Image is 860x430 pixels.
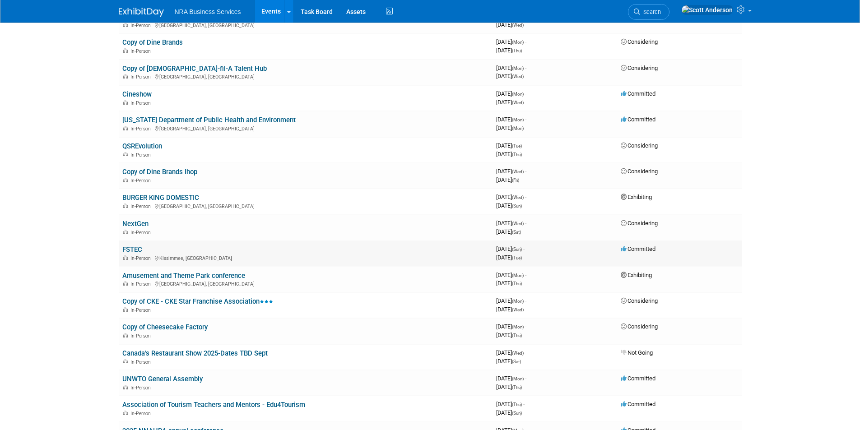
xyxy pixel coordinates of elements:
span: (Mon) [512,299,524,304]
span: [DATE] [496,47,522,54]
a: Copy of CKE - CKE Star Franchise Association [122,297,273,305]
span: (Wed) [512,221,524,226]
span: (Wed) [512,23,524,28]
span: - [525,168,526,175]
span: [DATE] [496,409,522,416]
img: In-Person Event [123,255,128,260]
span: [DATE] [496,401,525,407]
a: Copy of Dine Brands Ihop [122,168,197,176]
span: (Wed) [512,195,524,200]
span: (Thu) [512,281,522,286]
span: In-Person [130,411,153,416]
span: (Mon) [512,40,524,45]
span: In-Person [130,48,153,54]
a: NextGen [122,220,149,228]
span: - [525,116,526,123]
span: [DATE] [496,194,526,200]
span: [DATE] [496,202,522,209]
span: In-Person [130,126,153,132]
span: (Sat) [512,230,521,235]
img: In-Person Event [123,333,128,338]
span: (Thu) [512,48,522,53]
a: QSREvolution [122,142,162,150]
span: (Thu) [512,152,522,157]
img: In-Person Event [123,281,128,286]
span: (Mon) [512,273,524,278]
span: [DATE] [496,73,524,79]
span: Committed [621,245,655,252]
span: [DATE] [496,297,526,304]
span: (Wed) [512,351,524,356]
span: (Tue) [512,255,522,260]
span: Considering [621,323,658,330]
a: [US_STATE] Department of Public Health and Environment [122,116,296,124]
span: - [525,323,526,330]
span: - [523,401,525,407]
span: (Mon) [512,92,524,97]
span: Considering [621,297,658,304]
span: In-Person [130,23,153,28]
span: Exhibiting [621,272,652,278]
span: Considering [621,38,658,45]
span: [DATE] [496,323,526,330]
div: Kissimmee, [GEOGRAPHIC_DATA] [122,254,489,261]
span: Committed [621,401,655,407]
span: [DATE] [496,349,526,356]
span: (Mon) [512,324,524,329]
span: In-Person [130,307,153,313]
span: [DATE] [496,168,526,175]
span: (Thu) [512,402,522,407]
span: - [525,272,526,278]
span: [DATE] [496,21,524,28]
span: [DATE] [496,125,524,131]
span: - [525,65,526,71]
span: In-Person [130,152,153,158]
a: FSTEC [122,245,142,254]
span: (Wed) [512,169,524,174]
span: [DATE] [496,272,526,278]
span: (Wed) [512,307,524,312]
a: Copy of [DEMOGRAPHIC_DATA]-fil-A Talent Hub [122,65,267,73]
span: (Sun) [512,411,522,416]
span: In-Person [130,230,153,236]
a: Canada's Restaurant Show 2025-Dates TBD Sept [122,349,268,357]
span: - [523,142,525,149]
span: [DATE] [496,90,526,97]
img: In-Person Event [123,307,128,312]
span: - [523,245,525,252]
img: In-Person Event [123,385,128,389]
span: (Tue) [512,143,522,148]
span: Exhibiting [621,194,652,200]
span: (Fri) [512,178,519,183]
span: Considering [621,220,658,227]
span: (Mon) [512,376,524,381]
img: In-Person Event [123,152,128,157]
span: [DATE] [496,245,525,252]
a: Search [628,4,669,20]
span: (Wed) [512,100,524,105]
span: In-Person [130,100,153,106]
div: [GEOGRAPHIC_DATA], [GEOGRAPHIC_DATA] [122,125,489,132]
span: NRA Business Services [175,8,241,15]
span: Considering [621,168,658,175]
div: [GEOGRAPHIC_DATA], [GEOGRAPHIC_DATA] [122,21,489,28]
img: In-Person Event [123,100,128,105]
span: - [525,349,526,356]
span: - [525,220,526,227]
a: Cineshow [122,90,152,98]
img: In-Person Event [123,411,128,415]
span: [DATE] [496,254,522,261]
span: [DATE] [496,220,526,227]
span: In-Person [130,359,153,365]
span: Committed [621,116,655,123]
img: Scott Anderson [681,5,733,15]
a: UNWTO General Assembly [122,375,203,383]
span: [DATE] [496,358,521,365]
span: In-Person [130,281,153,287]
span: In-Person [130,333,153,339]
img: In-Person Event [123,23,128,27]
span: (Mon) [512,126,524,131]
span: (Sat) [512,359,521,364]
span: [DATE] [496,38,526,45]
span: [DATE] [496,384,522,390]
